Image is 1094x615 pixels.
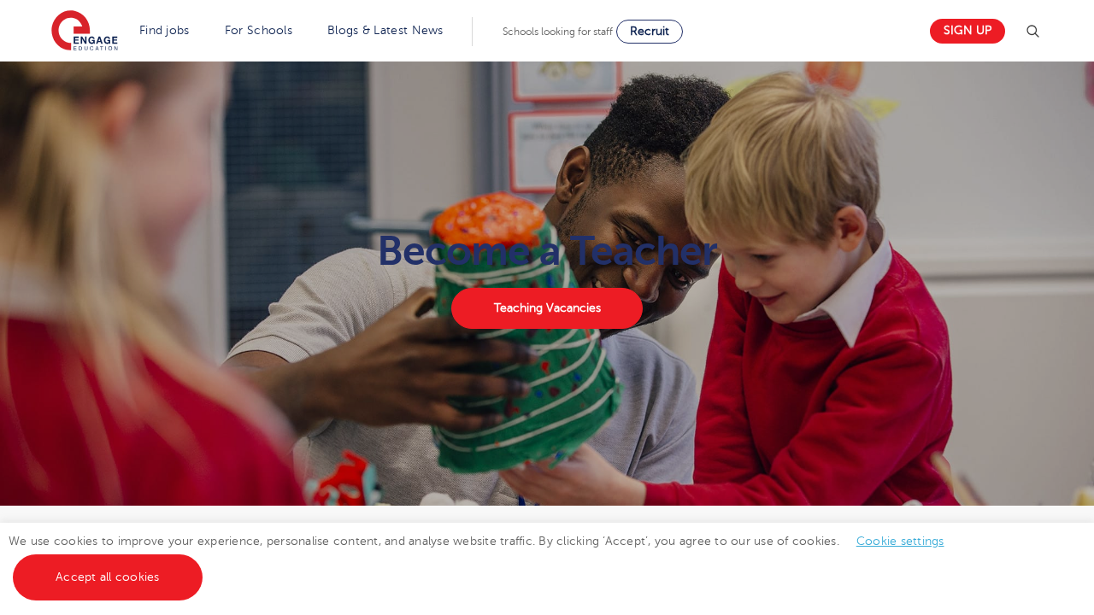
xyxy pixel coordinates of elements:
span: We use cookies to improve your experience, personalise content, and analyse website traffic. By c... [9,535,962,583]
h1: Become a Teacher [42,231,1053,272]
a: Teaching Vacancies [451,288,643,329]
span: Recruit [630,25,669,38]
a: Cookie settings [856,535,944,548]
a: For Schools [225,24,292,37]
span: Schools looking for staff [503,26,613,38]
a: Sign up [930,19,1005,44]
a: Find jobs [139,24,190,37]
a: Accept all cookies [13,554,203,600]
a: Recruit [616,20,683,44]
img: Engage Education [51,10,118,53]
a: Blogs & Latest News [327,24,444,37]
